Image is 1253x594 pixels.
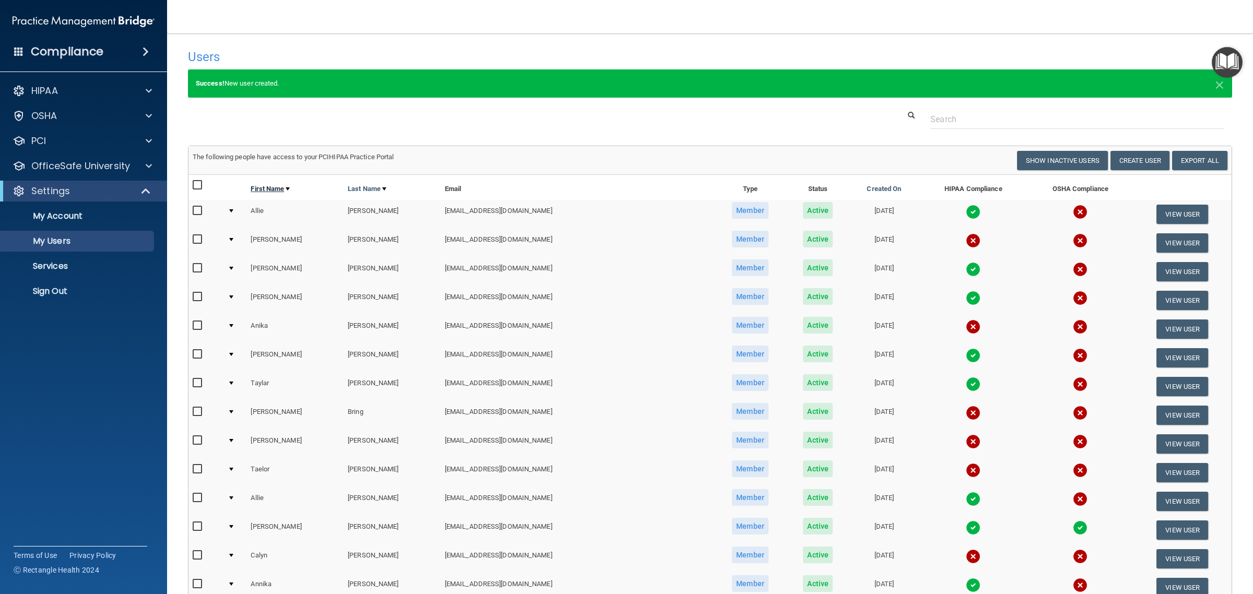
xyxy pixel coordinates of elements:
[849,487,919,516] td: [DATE]
[7,261,149,271] p: Services
[966,578,980,592] img: tick.e7d51cea.svg
[246,516,344,544] td: [PERSON_NAME]
[246,257,344,286] td: [PERSON_NAME]
[849,229,919,257] td: [DATE]
[849,458,919,487] td: [DATE]
[7,211,149,221] p: My Account
[246,372,344,401] td: Taylar
[1172,151,1227,170] a: Export All
[441,516,714,544] td: [EMAIL_ADDRESS][DOMAIN_NAME]
[344,458,441,487] td: [PERSON_NAME]
[441,372,714,401] td: [EMAIL_ADDRESS][DOMAIN_NAME]
[803,460,833,477] span: Active
[344,257,441,286] td: [PERSON_NAME]
[441,487,714,516] td: [EMAIL_ADDRESS][DOMAIN_NAME]
[849,544,919,573] td: [DATE]
[246,200,344,229] td: Allie
[13,185,151,197] a: Settings
[441,544,714,573] td: [EMAIL_ADDRESS][DOMAIN_NAME]
[1156,434,1208,454] button: View User
[1156,319,1208,339] button: View User
[1215,73,1224,94] span: ×
[1215,77,1224,90] button: Close
[803,374,833,391] span: Active
[1017,151,1108,170] button: Show Inactive Users
[732,575,769,592] span: Member
[919,175,1028,200] th: HIPAA Compliance
[13,110,152,122] a: OSHA
[867,183,901,195] a: Created On
[13,11,155,32] img: PMB logo
[1027,175,1133,200] th: OSHA Compliance
[31,185,70,197] p: Settings
[1156,406,1208,425] button: View User
[1073,463,1087,478] img: cross.ca9f0e7f.svg
[246,487,344,516] td: Allie
[441,430,714,458] td: [EMAIL_ADDRESS][DOMAIN_NAME]
[344,372,441,401] td: [PERSON_NAME]
[31,135,46,147] p: PCI
[441,257,714,286] td: [EMAIL_ADDRESS][DOMAIN_NAME]
[441,401,714,430] td: [EMAIL_ADDRESS][DOMAIN_NAME]
[196,79,224,87] strong: Success!
[7,286,149,296] p: Sign Out
[966,262,980,277] img: tick.e7d51cea.svg
[803,288,833,305] span: Active
[246,315,344,343] td: Anika
[344,516,441,544] td: [PERSON_NAME]
[1073,578,1087,592] img: cross.ca9f0e7f.svg
[849,315,919,343] td: [DATE]
[803,346,833,362] span: Active
[732,202,769,219] span: Member
[344,286,441,315] td: [PERSON_NAME]
[732,259,769,276] span: Member
[188,50,790,64] h4: Users
[441,175,714,200] th: Email
[1156,205,1208,224] button: View User
[1073,262,1087,277] img: cross.ca9f0e7f.svg
[1156,492,1208,511] button: View User
[714,175,787,200] th: Type
[966,205,980,219] img: tick.e7d51cea.svg
[344,401,441,430] td: Bring
[1156,262,1208,281] button: View User
[344,430,441,458] td: [PERSON_NAME]
[13,135,152,147] a: PCI
[1156,377,1208,396] button: View User
[849,430,919,458] td: [DATE]
[803,575,833,592] span: Active
[441,458,714,487] td: [EMAIL_ADDRESS][DOMAIN_NAME]
[966,406,980,420] img: cross.ca9f0e7f.svg
[966,434,980,449] img: cross.ca9f0e7f.svg
[441,229,714,257] td: [EMAIL_ADDRESS][DOMAIN_NAME]
[441,286,714,315] td: [EMAIL_ADDRESS][DOMAIN_NAME]
[1073,406,1087,420] img: cross.ca9f0e7f.svg
[13,85,152,97] a: HIPAA
[251,183,290,195] a: First Name
[1110,151,1169,170] button: Create User
[803,547,833,563] span: Active
[966,291,980,305] img: tick.e7d51cea.svg
[31,85,58,97] p: HIPAA
[344,343,441,372] td: [PERSON_NAME]
[849,286,919,315] td: [DATE]
[803,259,833,276] span: Active
[732,518,769,534] span: Member
[69,550,116,561] a: Privacy Policy
[803,231,833,247] span: Active
[31,44,103,59] h4: Compliance
[344,315,441,343] td: [PERSON_NAME]
[1156,291,1208,310] button: View User
[966,233,980,248] img: cross.ca9f0e7f.svg
[441,315,714,343] td: [EMAIL_ADDRESS][DOMAIN_NAME]
[1156,233,1208,253] button: View User
[1073,348,1087,363] img: cross.ca9f0e7f.svg
[344,544,441,573] td: [PERSON_NAME]
[246,430,344,458] td: [PERSON_NAME]
[803,317,833,334] span: Active
[1073,233,1087,248] img: cross.ca9f0e7f.svg
[849,200,919,229] td: [DATE]
[930,110,1224,129] input: Search
[966,319,980,334] img: cross.ca9f0e7f.svg
[1073,377,1087,391] img: cross.ca9f0e7f.svg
